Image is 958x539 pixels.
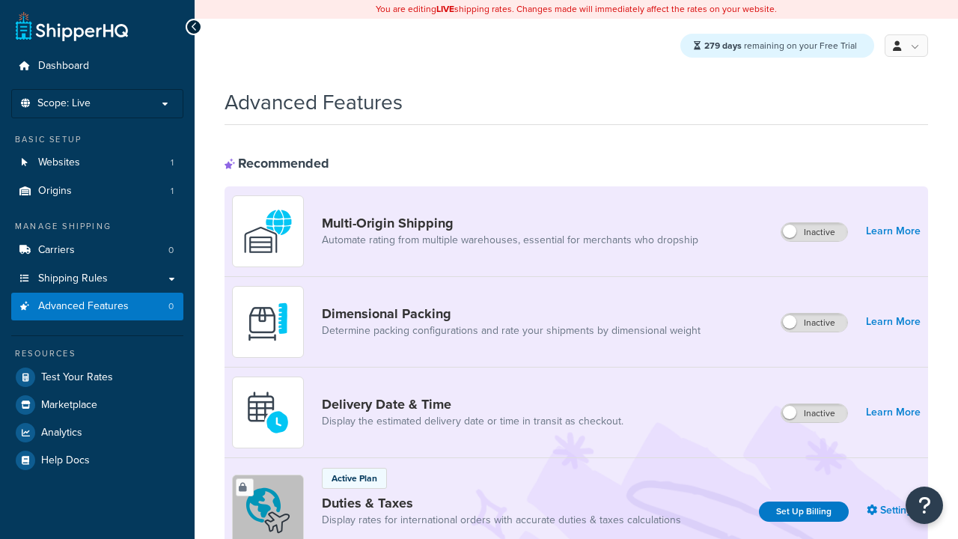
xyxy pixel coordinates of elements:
b: LIVE [436,2,454,16]
a: Automate rating from multiple warehouses, essential for merchants who dropship [322,233,698,248]
a: Display the estimated delivery date or time in transit as checkout. [322,414,623,429]
span: 1 [171,185,174,198]
a: Advanced Features0 [11,293,183,320]
span: Analytics [41,427,82,439]
a: Dashboard [11,52,183,80]
a: Test Your Rates [11,364,183,391]
a: Learn More [866,311,921,332]
a: Analytics [11,419,183,446]
div: Manage Shipping [11,220,183,233]
h1: Advanced Features [225,88,403,117]
a: Duties & Taxes [322,495,681,511]
a: Learn More [866,221,921,242]
img: WatD5o0RtDAAAAAElFTkSuQmCC [242,205,294,258]
div: Recommended [225,155,329,171]
a: Marketplace [11,392,183,418]
span: Carriers [38,244,75,257]
img: DTVBYsAAAAAASUVORK5CYII= [242,296,294,348]
span: Help Docs [41,454,90,467]
a: Display rates for international orders with accurate duties & taxes calculations [322,513,681,528]
span: Marketplace [41,399,97,412]
a: Set Up Billing [759,502,849,522]
a: Origins1 [11,177,183,205]
li: Websites [11,149,183,177]
a: Help Docs [11,447,183,474]
a: Settings [867,500,921,521]
a: Multi-Origin Shipping [322,215,698,231]
div: Resources [11,347,183,360]
span: Dashboard [38,60,89,73]
li: Origins [11,177,183,205]
span: Origins [38,185,72,198]
a: Carriers0 [11,237,183,264]
span: Advanced Features [38,300,129,313]
span: 0 [168,244,174,257]
a: Websites1 [11,149,183,177]
img: gfkeb5ejjkALwAAAABJRU5ErkJggg== [242,386,294,439]
button: Open Resource Center [906,487,943,524]
li: Advanced Features [11,293,183,320]
label: Inactive [781,223,847,241]
span: Websites [38,156,80,169]
span: Test Your Rates [41,371,113,384]
span: remaining on your Free Trial [704,39,857,52]
p: Active Plan [332,472,377,485]
div: Basic Setup [11,133,183,146]
span: 1 [171,156,174,169]
label: Inactive [781,404,847,422]
span: Scope: Live [37,97,91,110]
a: Determine packing configurations and rate your shipments by dimensional weight [322,323,701,338]
a: Shipping Rules [11,265,183,293]
label: Inactive [781,314,847,332]
span: Shipping Rules [38,272,108,285]
span: 0 [168,300,174,313]
li: Carriers [11,237,183,264]
a: Delivery Date & Time [322,396,623,412]
a: Dimensional Packing [322,305,701,322]
strong: 279 days [704,39,742,52]
a: Learn More [866,402,921,423]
